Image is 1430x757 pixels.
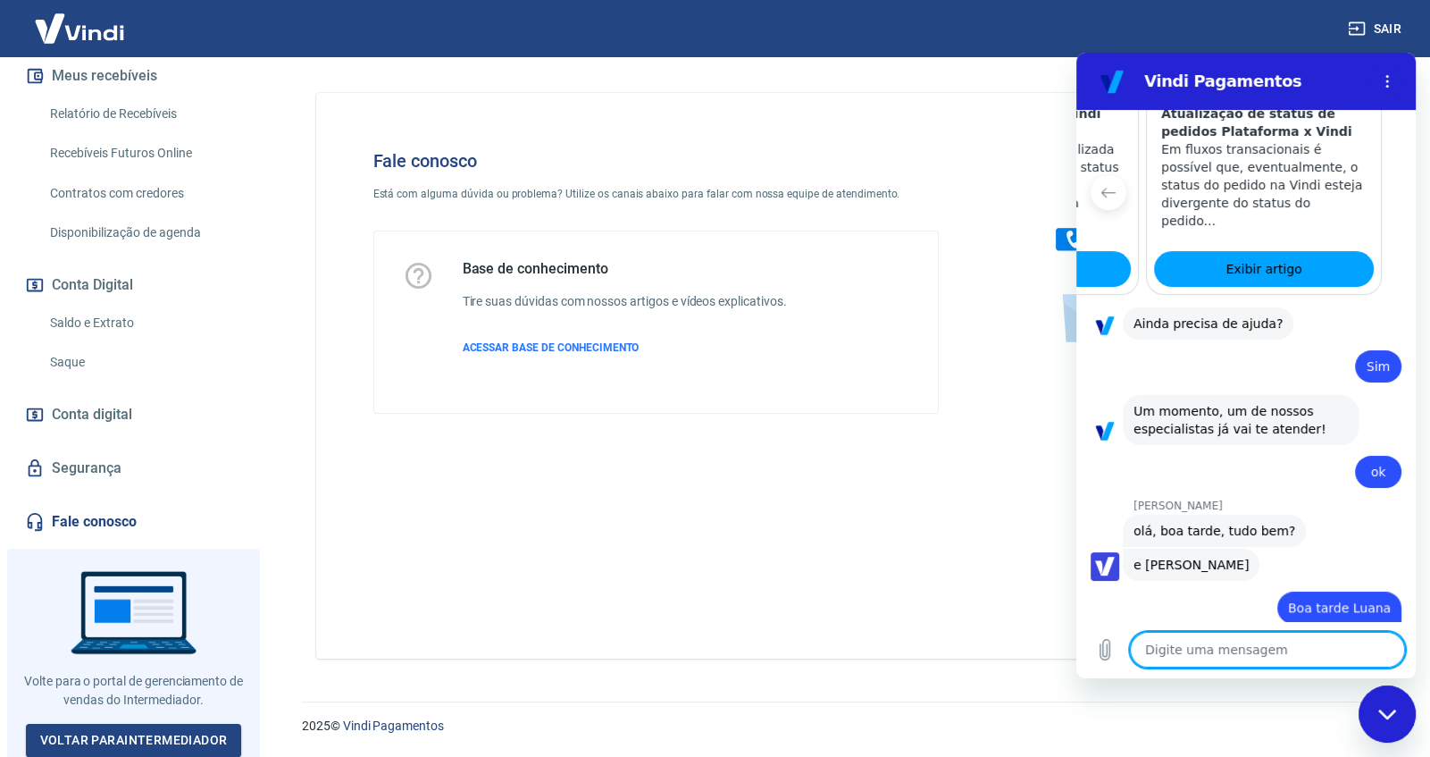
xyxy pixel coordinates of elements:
[463,341,640,354] span: ACESSAR BASE DE CONHECIMENTO
[463,340,787,356] a: ACESSAR BASE DE CONHECIMENTO
[21,265,246,305] button: Conta Digital
[21,449,246,488] a: Segurança
[26,724,242,757] a: Voltar paraIntermediador
[373,186,940,202] p: Está com alguma dúvida ou problema? Utilize os canais abaixo para falar com nossa equipe de atend...
[43,96,246,132] a: Relatório de Recebíveis
[1076,53,1416,678] iframe: Janela de mensagens
[43,344,246,381] a: Saque
[463,292,787,311] h6: Tire suas dúvidas com nossos artigos e vídeos explicativos.
[43,135,246,172] a: Recebíveis Futuros Online
[21,502,246,542] a: Fale conosco
[373,150,940,172] h4: Fale conosco
[43,175,246,212] a: Contratos com credores
[302,717,1387,736] p: 2025 ©
[1344,13,1409,46] button: Sair
[463,260,787,278] h5: Base de conhecimento
[52,402,132,427] span: Conta digital
[21,395,246,434] a: Conta digital
[343,719,444,733] a: Vindi Pagamentos
[21,1,138,55] img: Vindi
[43,214,246,251] a: Disponibilização de agenda
[43,305,246,341] a: Saldo e Extrato
[1020,122,1292,360] img: Fale conosco
[1359,686,1416,743] iframe: Botão para abrir a janela de mensagens, conversa em andamento
[21,56,246,96] button: Meus recebíveis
